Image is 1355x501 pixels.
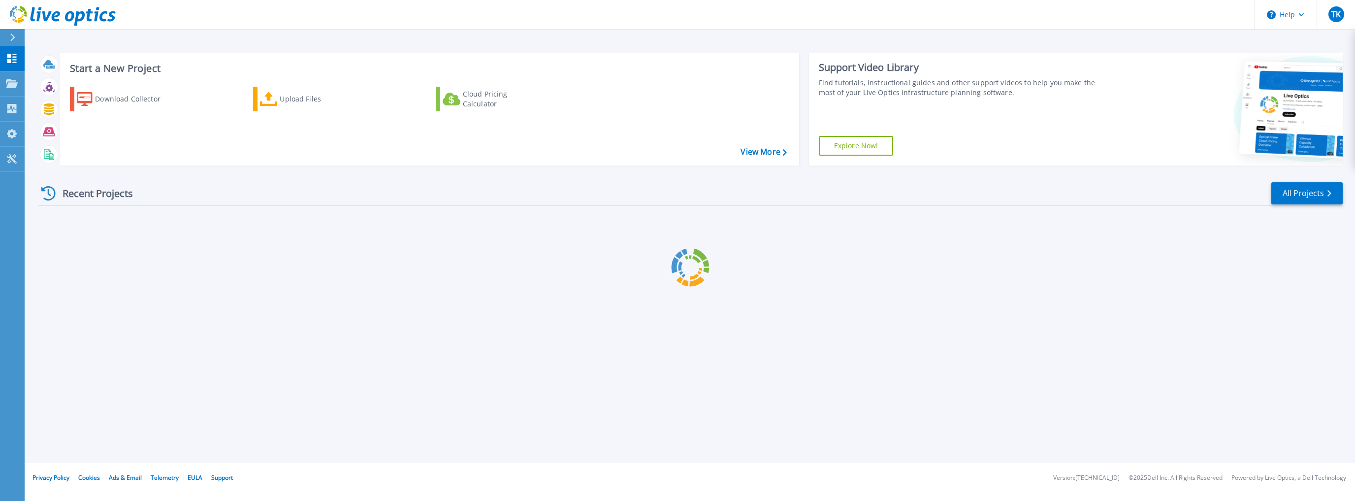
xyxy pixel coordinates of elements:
a: All Projects [1271,182,1343,204]
div: Download Collector [95,89,174,109]
span: TK [1331,10,1341,18]
a: Privacy Policy [32,473,69,482]
a: Telemetry [151,473,179,482]
a: Ads & Email [109,473,142,482]
li: Version: [TECHNICAL_ID] [1053,475,1120,481]
div: Find tutorials, instructional guides and other support videos to help you make the most of your L... [819,78,1096,98]
a: Cookies [78,473,100,482]
div: Recent Projects [38,181,146,205]
a: View More [741,147,786,157]
div: Cloud Pricing Calculator [463,89,542,109]
a: Explore Now! [819,136,894,156]
div: Upload Files [280,89,358,109]
div: Support Video Library [819,61,1096,74]
a: Upload Files [253,87,363,111]
a: Download Collector [70,87,180,111]
li: Powered by Live Optics, a Dell Technology [1231,475,1346,481]
h3: Start a New Project [70,63,786,74]
a: EULA [188,473,202,482]
a: Support [211,473,233,482]
a: Cloud Pricing Calculator [436,87,546,111]
li: © 2025 Dell Inc. All Rights Reserved [1129,475,1223,481]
